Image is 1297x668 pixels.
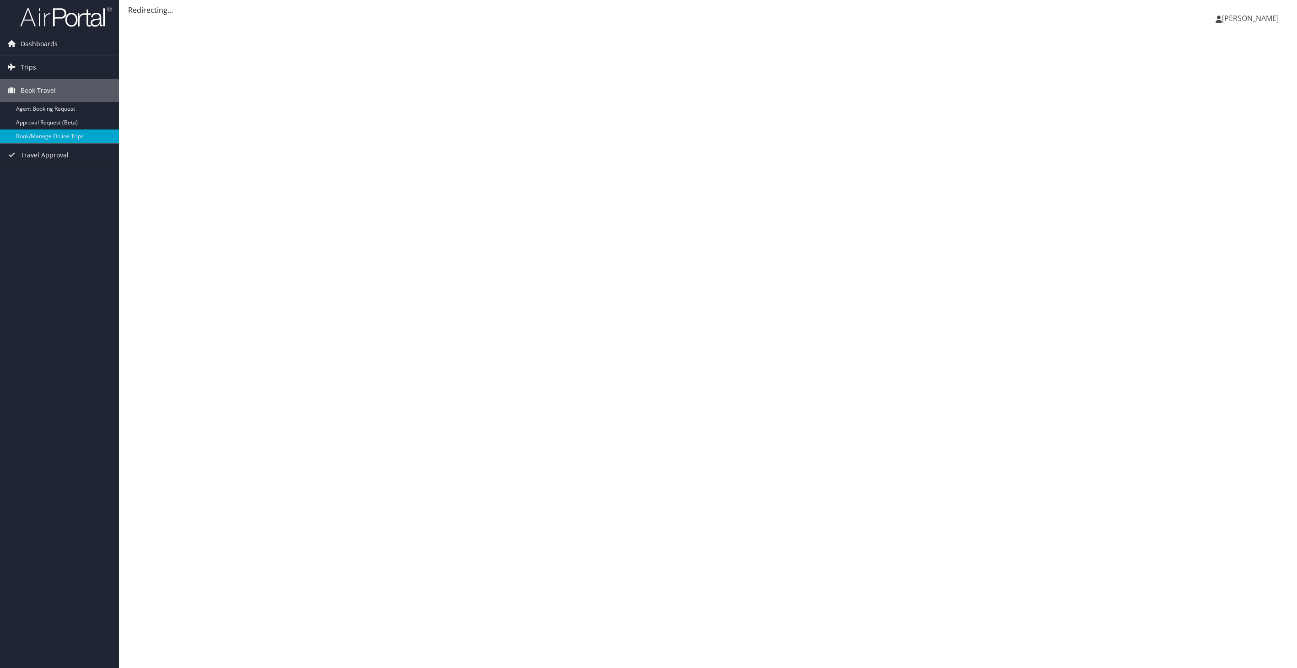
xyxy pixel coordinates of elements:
[21,79,56,102] span: Book Travel
[1216,5,1288,32] a: [PERSON_NAME]
[1222,13,1279,23] span: [PERSON_NAME]
[128,5,1288,16] div: Redirecting...
[21,144,69,167] span: Travel Approval
[20,6,112,27] img: airportal-logo.png
[21,32,58,55] span: Dashboards
[21,56,36,79] span: Trips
